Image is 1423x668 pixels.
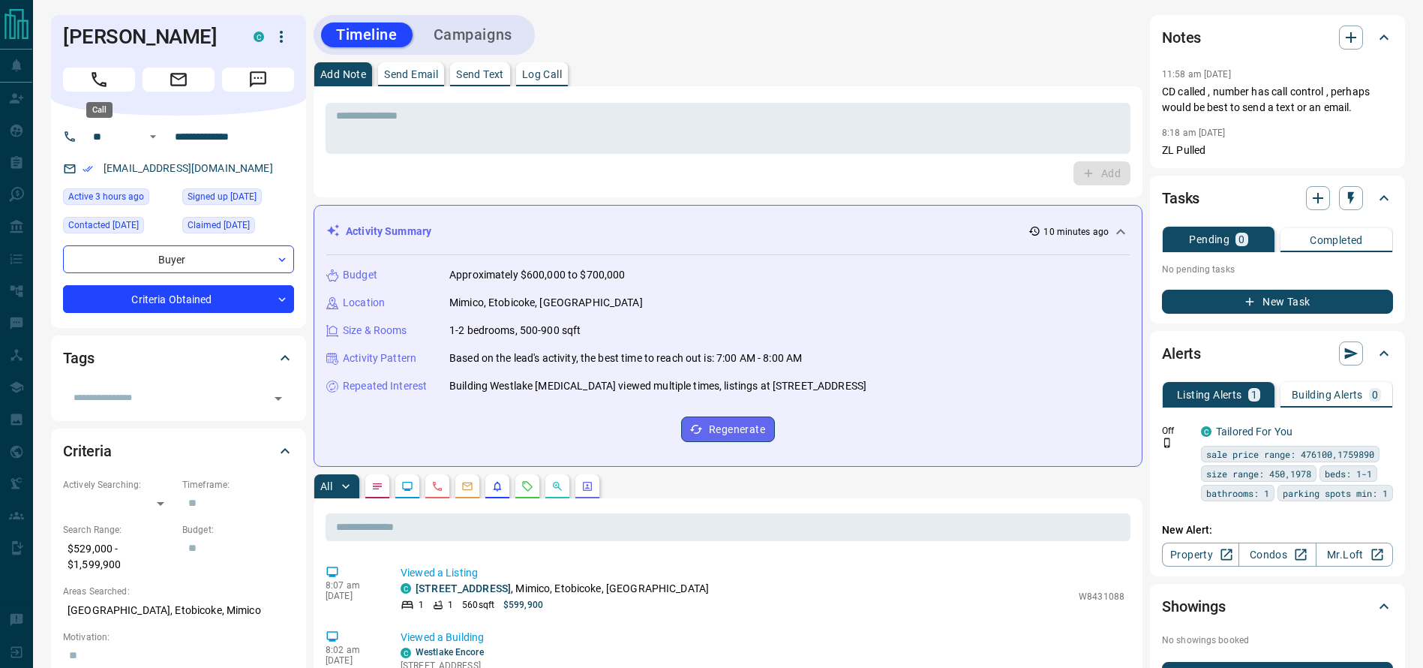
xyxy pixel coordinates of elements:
[63,439,112,463] h2: Criteria
[1079,590,1124,603] p: W8431088
[63,25,231,49] h1: [PERSON_NAME]
[188,218,250,233] span: Claimed [DATE]
[63,245,294,273] div: Buyer
[1162,594,1226,618] h2: Showings
[326,655,378,666] p: [DATE]
[1162,336,1393,372] div: Alerts
[1162,180,1393,216] div: Tasks
[63,346,94,370] h2: Tags
[1238,543,1316,567] a: Condos
[401,630,1124,645] p: Viewed a Building
[63,630,294,644] p: Motivation:
[1310,235,1363,245] p: Completed
[1162,522,1393,538] p: New Alert:
[1251,390,1257,400] p: 1
[1162,128,1226,138] p: 8:18 am [DATE]
[462,598,494,612] p: 560 sqft
[1372,390,1378,400] p: 0
[63,478,175,492] p: Actively Searching:
[1162,588,1393,624] div: Showings
[182,523,294,537] p: Budget:
[320,69,366,80] p: Add Note
[182,217,294,238] div: Tue Feb 04 2025
[521,480,533,492] svg: Requests
[416,582,511,594] a: [STREET_ADDRESS]
[1162,258,1393,281] p: No pending tasks
[343,378,427,394] p: Repeated Interest
[431,480,443,492] svg: Calls
[491,480,503,492] svg: Listing Alerts
[456,69,504,80] p: Send Text
[1162,290,1393,314] button: New Task
[104,162,273,174] a: [EMAIL_ADDRESS][DOMAIN_NAME]
[1162,186,1199,210] h2: Tasks
[1238,234,1244,245] p: 0
[401,480,413,492] svg: Lead Browsing Activity
[144,128,162,146] button: Open
[321,23,413,47] button: Timeline
[1201,426,1211,437] div: condos.ca
[143,68,215,92] span: Email
[384,69,438,80] p: Send Email
[1292,390,1363,400] p: Building Alerts
[419,23,527,47] button: Campaigns
[449,351,802,366] p: Based on the lead's activity, the best time to reach out is: 7:00 AM - 8:00 AM
[1162,84,1393,116] p: CD called , number has call control , perhaps would be best to send a text or an email.
[346,224,431,239] p: Activity Summary
[1325,466,1372,481] span: beds: 1-1
[63,598,294,623] p: [GEOGRAPHIC_DATA], Etobicoke, Mimico
[419,598,424,612] p: 1
[1162,69,1231,80] p: 11:58 am [DATE]
[320,481,332,492] p: All
[449,378,866,394] p: Building Westlake [MEDICAL_DATA] viewed multiple times, listings at [STREET_ADDRESS]
[83,164,93,174] svg: Email Verified
[1189,234,1229,245] p: Pending
[86,102,113,118] div: Call
[1162,342,1201,366] h2: Alerts
[1162,424,1192,438] p: Off
[1283,486,1388,501] span: parking spots min: 1
[188,189,257,204] span: Signed up [DATE]
[1316,543,1393,567] a: Mr.Loft
[1162,543,1239,567] a: Property
[343,323,407,339] p: Size & Rooms
[63,68,135,92] span: Call
[182,188,294,209] div: Sat Feb 01 2025
[503,598,543,612] p: $599,900
[449,323,581,339] p: 1-2 bedrooms, 500-900 sqft
[1177,390,1242,400] p: Listing Alerts
[1216,426,1292,438] a: Tailored For You
[401,648,411,658] div: condos.ca
[1162,438,1172,448] svg: Push Notification Only
[63,188,175,209] div: Wed Oct 15 2025
[449,295,643,311] p: Mimico, Etobicoke, [GEOGRAPHIC_DATA]
[63,217,175,238] div: Tue Feb 04 2025
[268,388,289,409] button: Open
[1162,143,1393,158] p: ZL Pulled
[1162,20,1393,56] div: Notes
[326,218,1130,245] div: Activity Summary10 minutes ago
[416,647,484,657] a: Westlake Encore
[681,417,775,442] button: Regenerate
[1162,26,1201,50] h2: Notes
[63,585,294,598] p: Areas Searched:
[1206,447,1374,462] span: sale price range: 476100,1759890
[449,267,625,283] p: Approximately $600,000 to $700,000
[343,351,416,366] p: Activity Pattern
[63,340,294,376] div: Tags
[551,480,563,492] svg: Opportunities
[63,285,294,313] div: Criteria Obtained
[401,583,411,594] div: condos.ca
[182,478,294,492] p: Timeframe:
[581,480,593,492] svg: Agent Actions
[68,189,144,204] span: Active 3 hours ago
[1206,466,1311,481] span: size range: 450,1978
[63,537,175,577] p: $529,000 - $1,599,900
[343,267,377,283] p: Budget
[68,218,139,233] span: Contacted [DATE]
[416,581,709,597] p: , Mimico, Etobicoke, [GEOGRAPHIC_DATA]
[326,580,378,591] p: 8:07 am
[448,598,453,612] p: 1
[1043,225,1109,239] p: 10 minutes ago
[1206,486,1269,501] span: bathrooms: 1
